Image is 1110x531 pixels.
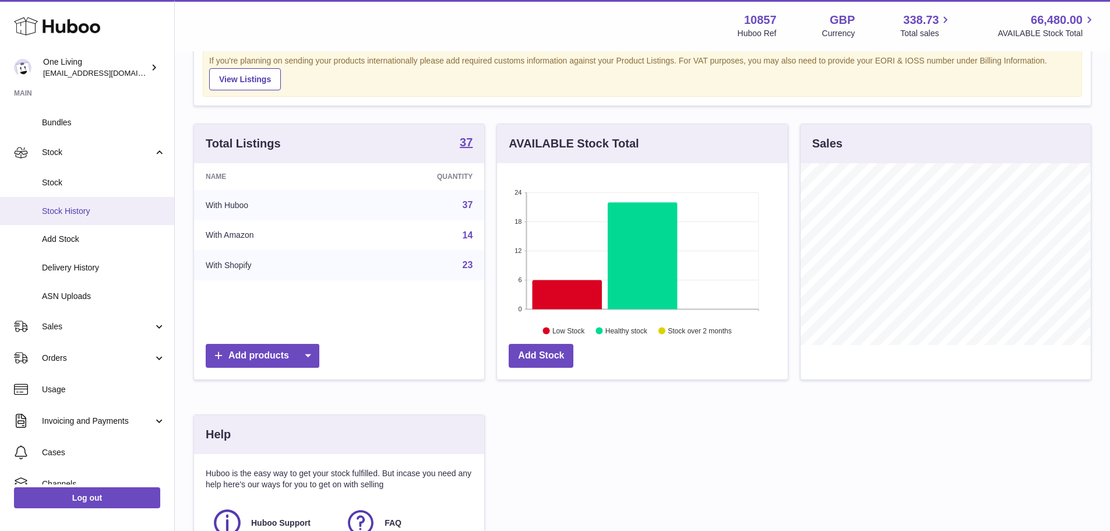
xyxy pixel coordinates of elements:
span: Channels [42,479,165,490]
span: Cases [42,447,165,458]
td: With Shopify [194,250,353,280]
a: 23 [463,260,473,270]
span: Usage [42,384,165,395]
td: With Huboo [194,190,353,220]
span: FAQ [385,518,401,529]
th: Name [194,163,353,190]
p: Huboo is the easy way to get your stock fulfilled. But incase you need any help here's our ways f... [206,468,473,490]
a: 37 [463,200,473,210]
span: Total sales [900,28,952,39]
a: View Listings [209,68,281,90]
a: 66,480.00 AVAILABLE Stock Total [998,12,1096,39]
img: finance@oneliving.com [14,59,31,76]
span: 338.73 [903,12,939,28]
span: Sales [42,321,153,332]
h3: Help [206,427,231,442]
strong: 10857 [744,12,777,28]
text: 6 [519,276,522,283]
a: 37 [460,136,473,150]
a: Log out [14,487,160,508]
span: Stock [42,177,165,188]
h3: Total Listings [206,136,281,152]
span: ASN Uploads [42,291,165,302]
span: Stock History [42,206,165,217]
h3: Sales [812,136,843,152]
span: Add Stock [42,234,165,245]
div: One Living [43,57,148,79]
text: 24 [515,189,522,196]
text: Low Stock [552,326,585,335]
span: Invoicing and Payments [42,416,153,427]
a: 338.73 Total sales [900,12,952,39]
span: Stock [42,147,153,158]
div: If you're planning on sending your products internationally please add required customs informati... [209,55,1076,90]
span: AVAILABLE Stock Total [998,28,1096,39]
strong: 37 [460,136,473,148]
span: Bundles [42,117,165,128]
strong: GBP [830,12,855,28]
text: Healthy stock [605,326,648,335]
a: Add Stock [509,344,573,368]
span: Huboo Support [251,518,311,529]
h3: AVAILABLE Stock Total [509,136,639,152]
th: Quantity [353,163,485,190]
text: 12 [515,247,522,254]
div: Currency [822,28,855,39]
span: Delivery History [42,262,165,273]
div: Huboo Ref [738,28,777,39]
td: With Amazon [194,220,353,251]
text: Stock over 2 months [668,326,732,335]
a: 14 [463,230,473,240]
text: 18 [515,218,522,225]
span: Orders [42,353,153,364]
span: [EMAIL_ADDRESS][DOMAIN_NAME] [43,68,171,78]
span: 66,480.00 [1031,12,1083,28]
a: Add products [206,344,319,368]
text: 0 [519,305,522,312]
